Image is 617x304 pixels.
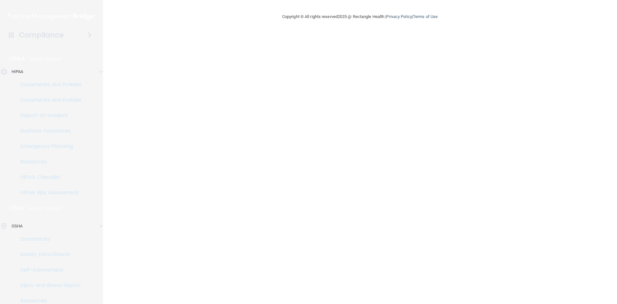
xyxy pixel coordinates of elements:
[28,204,62,212] p: Learn More!
[12,222,22,230] p: OSHA
[4,97,92,103] p: Documents and Policies
[4,267,92,273] p: Self-Assessment
[4,298,92,304] p: Resources
[4,236,92,242] p: Documents
[413,14,438,19] a: Terms of Use
[12,68,23,76] p: HIPAA
[4,112,92,119] p: Report an Incident
[9,55,25,63] p: HIPAA
[4,251,92,258] p: Safety Data Sheets
[28,55,62,63] p: Learn More!
[4,81,92,88] p: Documents and Policies
[4,128,92,134] p: Business Associates
[386,14,412,19] a: Privacy Policy
[8,10,95,23] img: PMB logo
[4,282,92,289] p: Injury and Illness Report
[4,189,92,196] p: HIPAA Risk Assessment
[4,174,92,180] p: HIPAA Checklist
[19,31,64,40] h4: Compliance
[4,159,92,165] p: Resources
[9,204,25,212] p: OSHA
[243,6,477,27] div: Copyright © All rights reserved 2025 @ Rectangle Health | |
[4,143,92,150] p: Emergency Planning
